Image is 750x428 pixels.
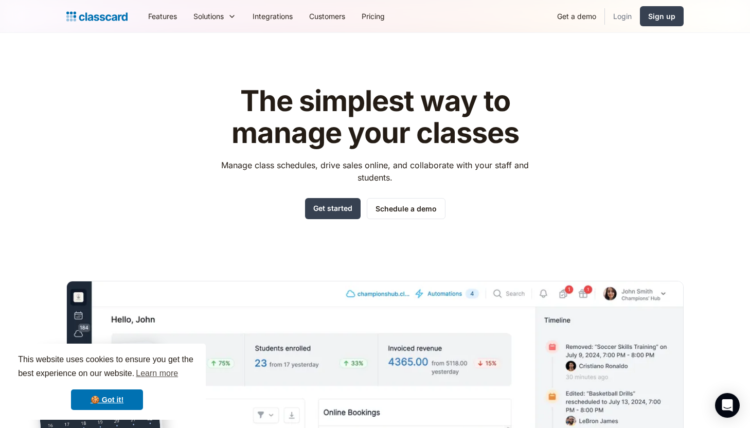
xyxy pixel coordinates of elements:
a: Get a demo [549,5,604,28]
a: Sign up [640,6,684,26]
a: Get started [305,198,361,219]
a: dismiss cookie message [71,389,143,410]
div: Sign up [648,11,675,22]
a: Pricing [353,5,393,28]
p: Manage class schedules, drive sales online, and collaborate with your staff and students. [212,159,539,184]
a: Login [605,5,640,28]
a: learn more about cookies [134,366,180,381]
a: Integrations [244,5,301,28]
span: This website uses cookies to ensure you get the best experience on our website. [18,353,196,381]
a: Schedule a demo [367,198,445,219]
div: Solutions [193,11,224,22]
div: Solutions [185,5,244,28]
h1: The simplest way to manage your classes [212,85,539,149]
a: Customers [301,5,353,28]
div: Open Intercom Messenger [715,393,740,418]
div: cookieconsent [8,344,206,420]
a: Features [140,5,185,28]
a: home [66,9,128,24]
